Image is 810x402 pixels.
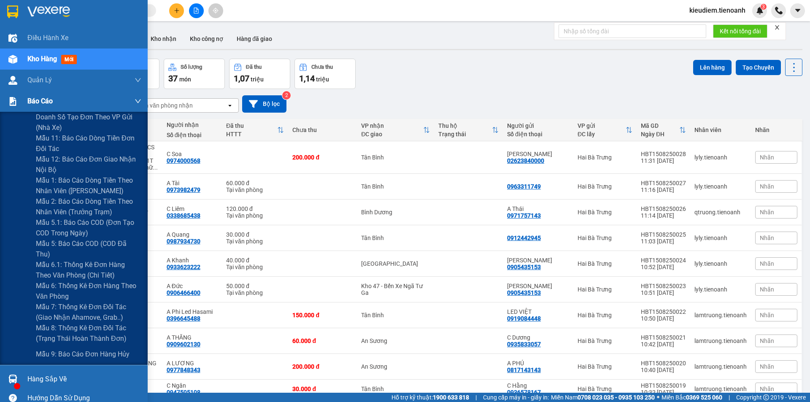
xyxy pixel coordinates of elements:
div: A Tài [167,180,218,186]
span: Nhãn [760,154,774,161]
button: aim [208,3,223,18]
div: C Ngân [167,382,218,389]
div: 0936578167 [507,389,541,396]
div: 10:40 [DATE] [641,367,686,373]
div: A Quang [167,231,218,238]
span: 3 [762,4,765,10]
div: Nhãn [755,127,797,133]
div: 11:14 [DATE] [641,212,686,219]
span: Miền Bắc [661,393,722,402]
div: Bình Dương [361,209,430,216]
div: 10:32 [DATE] [641,389,686,396]
div: 10:52 [DATE] [641,264,686,270]
div: 11:03 [DATE] [641,238,686,245]
span: Mẫu 11: Báo cáo dòng tiền đơn đối tác [36,133,141,154]
div: 0912442945 [507,235,541,241]
span: Nhãn [760,183,774,190]
span: Doanh số tạo đơn theo VP gửi (nhà xe) [36,112,141,133]
div: Hai Bà Trưng [578,183,632,190]
span: Mẫu 2: Báo cáo dòng tiền theo nhân viên (Trưởng Trạm) [36,196,141,217]
strong: 0708 023 035 - 0935 103 250 [578,394,655,401]
div: Tại văn phòng [226,186,284,193]
div: C Hằng [507,382,569,389]
div: Số điện thoại [507,131,569,138]
div: 0987934730 [167,238,200,245]
div: C Soa [167,151,218,157]
div: Thu hộ [438,122,492,129]
div: 10:51 [DATE] [641,289,686,296]
div: Số lượng [181,64,202,70]
button: file-add [189,3,204,18]
span: Kết nối tổng đài [720,27,761,36]
img: warehouse-icon [8,34,17,43]
span: Nhãn [760,337,774,344]
div: Tại văn phòng [226,238,284,245]
div: 0905435153 [507,264,541,270]
div: 0919084448 [507,315,541,322]
div: VP nhận [361,122,423,129]
div: An Sương [361,363,430,370]
sup: 2 [282,91,291,100]
span: Điều hành xe [27,32,68,43]
div: C Dương [507,334,569,341]
button: Số lượng37món [164,59,225,89]
span: mới [61,55,77,64]
th: Toggle SortBy [637,119,690,141]
div: 0974000568 [167,157,200,164]
span: ... [153,164,158,171]
div: 200.000 đ [292,154,353,161]
div: Hai Bà Trưng [578,363,632,370]
strong: 1900 633 818 [433,394,469,401]
div: A THĂNG [167,334,218,341]
div: 10:42 [DATE] [641,341,686,348]
button: Hàng đã giao [230,29,279,49]
span: | [475,393,477,402]
div: Tân Bình [361,235,430,241]
div: 30.000 đ [292,386,353,392]
div: HBT1508250022 [641,308,686,315]
span: Nhãn [760,209,774,216]
input: Nhập số tổng đài [559,24,706,38]
div: A Thái [507,205,569,212]
span: Nhãn [760,235,774,241]
span: kieudiem.tienoanh [683,5,752,16]
div: Hai Bà Trưng [578,386,632,392]
div: 40.000 đ [226,257,284,264]
div: 0906466400 [167,289,200,296]
div: HBT1508250025 [641,231,686,238]
div: 0977848343 [167,367,200,373]
div: 0909602130 [167,341,200,348]
div: A LƯƠNG [167,360,218,367]
div: ĐC giao [361,131,423,138]
span: Quản Lý [27,75,52,85]
span: plus [174,8,180,13]
div: 0947505108 [167,389,200,396]
div: Nhân viên [694,127,747,133]
span: Mẫu 1: Báo cáo dòng tiền theo nhân viên ([PERSON_NAME]) [36,175,141,196]
button: Lên hàng [693,60,732,75]
div: lyly.tienoanh [694,286,747,293]
div: 0817143143 [507,367,541,373]
span: Mẫu 12: Báo cáo đơn giao nhận nội bộ [36,154,141,175]
div: Tại văn phòng [226,212,284,219]
div: Chọn văn phòng nhận [135,101,193,110]
button: Tạo Chuyến [736,60,781,75]
span: close [774,24,780,30]
div: LED VIỆT [507,308,569,315]
span: down [135,98,141,105]
div: HBT1508250021 [641,334,686,341]
strong: 0369 525 060 [686,394,722,401]
button: Bộ lọc [242,95,286,113]
span: Nhãn [760,260,774,267]
div: lyly.tienoanh [694,154,747,161]
div: 50.000 đ [226,283,284,289]
div: Chú Xuân [507,257,569,264]
div: 0973982479 [167,186,200,193]
img: warehouse-icon [8,375,17,383]
span: aim [213,8,219,13]
div: Chú Xuân [507,283,569,289]
div: 0933623222 [167,264,200,270]
div: [GEOGRAPHIC_DATA] [361,260,430,267]
div: Hai Bà Trưng [578,286,632,293]
div: 11:16 [DATE] [641,186,686,193]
